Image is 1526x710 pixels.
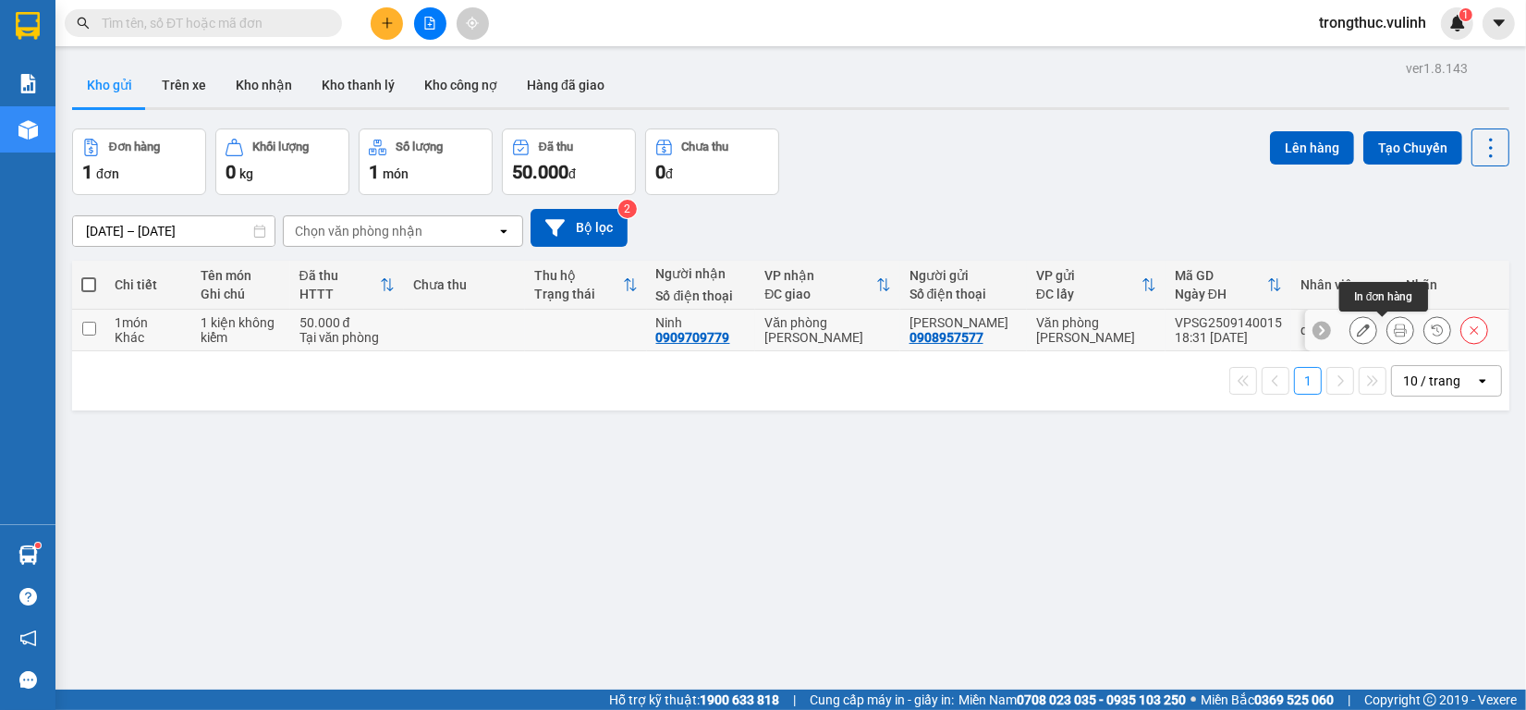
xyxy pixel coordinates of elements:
[1027,261,1166,310] th: Toggle SortBy
[201,315,281,345] div: 1 kiện không kiểm
[1459,8,1472,21] sup: 1
[72,63,147,107] button: Kho gửi
[457,7,489,40] button: aim
[764,315,890,345] div: Văn phòng [PERSON_NAME]
[72,129,206,195] button: Đơn hàng1đơn
[19,588,37,606] span: question-circle
[8,41,352,134] li: E11, Đường số 8, Khu dân cư Nông [GEOGRAPHIC_DATA], Kv.[GEOGRAPHIC_DATA], [GEOGRAPHIC_DATA]
[73,216,275,246] input: Select a date range.
[115,277,182,292] div: Chi tiết
[82,161,92,183] span: 1
[8,133,352,156] li: 1900 8181
[1036,287,1141,301] div: ĐC lấy
[18,74,38,93] img: solution-icon
[764,268,875,283] div: VP nhận
[1175,268,1267,283] div: Mã GD
[531,209,628,247] button: Bộ lọc
[1036,268,1141,283] div: VP gửi
[755,261,899,310] th: Toggle SortBy
[409,63,512,107] button: Kho công nợ
[290,261,404,310] th: Toggle SortBy
[1270,131,1354,165] button: Lên hàng
[909,330,983,345] div: 0908957577
[958,690,1186,710] span: Miền Nam
[496,224,511,239] svg: open
[512,63,619,107] button: Hàng đã giao
[106,44,121,59] span: environment
[383,166,409,181] span: món
[215,129,349,195] button: Khối lượng0kg
[369,161,379,183] span: 1
[239,166,253,181] span: kg
[1423,693,1436,706] span: copyright
[1403,372,1460,390] div: 10 / trang
[299,330,395,345] div: Tại văn phòng
[414,7,446,40] button: file-add
[1175,287,1267,301] div: Ngày ĐH
[115,330,182,345] div: Khác
[656,315,747,330] div: Ninh
[539,141,573,153] div: Đã thu
[568,166,576,181] span: đ
[106,12,262,35] b: [PERSON_NAME]
[396,141,443,153] div: Số lượng
[359,129,493,195] button: Số lượng1món
[115,315,182,330] div: 1 món
[700,692,779,707] strong: 1900 633 818
[618,200,637,218] sup: 2
[1175,315,1282,330] div: VPSG2509140015
[525,261,646,310] th: Toggle SortBy
[909,287,1018,301] div: Số điện thoại
[1348,690,1350,710] span: |
[1406,277,1498,292] div: Nhãn
[534,287,622,301] div: Trạng thái
[1491,15,1508,31] span: caret-down
[502,129,636,195] button: Đã thu50.000đ
[764,287,875,301] div: ĐC giao
[682,141,729,153] div: Chưa thu
[1190,696,1196,704] span: ⚪️
[1304,11,1441,34] span: trongthuc.vulinh
[645,129,779,195] button: Chưa thu0đ
[909,315,1018,330] div: ANH MINH
[656,288,747,303] div: Số điện thoại
[1475,373,1490,388] svg: open
[307,63,409,107] button: Kho thanh lý
[8,8,101,101] img: logo.jpg
[656,266,747,281] div: Người nhận
[512,161,568,183] span: 50.000
[1294,367,1322,395] button: 1
[1449,15,1466,31] img: icon-new-feature
[295,222,422,240] div: Chọn văn phòng nhận
[1300,277,1387,292] div: Nhân viên
[35,543,41,548] sup: 1
[18,120,38,140] img: warehouse-icon
[16,12,40,40] img: logo-vxr
[1166,261,1291,310] th: Toggle SortBy
[909,268,1018,283] div: Người gửi
[1462,8,1469,21] span: 1
[1300,323,1387,337] div: quocviet.vulinh
[221,63,307,107] button: Kho nhận
[1175,330,1282,345] div: 18:31 [DATE]
[655,161,665,183] span: 0
[1036,315,1156,345] div: Văn phòng [PERSON_NAME]
[665,166,673,181] span: đ
[18,545,38,565] img: warehouse-icon
[299,287,380,301] div: HTTT
[1483,7,1515,40] button: caret-down
[299,268,380,283] div: Đã thu
[371,7,403,40] button: plus
[19,630,37,647] span: notification
[299,315,395,330] div: 50.000 đ
[226,161,236,183] span: 0
[19,671,37,689] span: message
[96,166,119,181] span: đơn
[1254,692,1334,707] strong: 0369 525 060
[534,268,622,283] div: Thu hộ
[1339,282,1428,312] div: In đơn hàng
[609,690,779,710] span: Hỗ trợ kỹ thuật:
[423,17,436,30] span: file-add
[102,13,320,33] input: Tìm tên, số ĐT hoặc mã đơn
[381,17,394,30] span: plus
